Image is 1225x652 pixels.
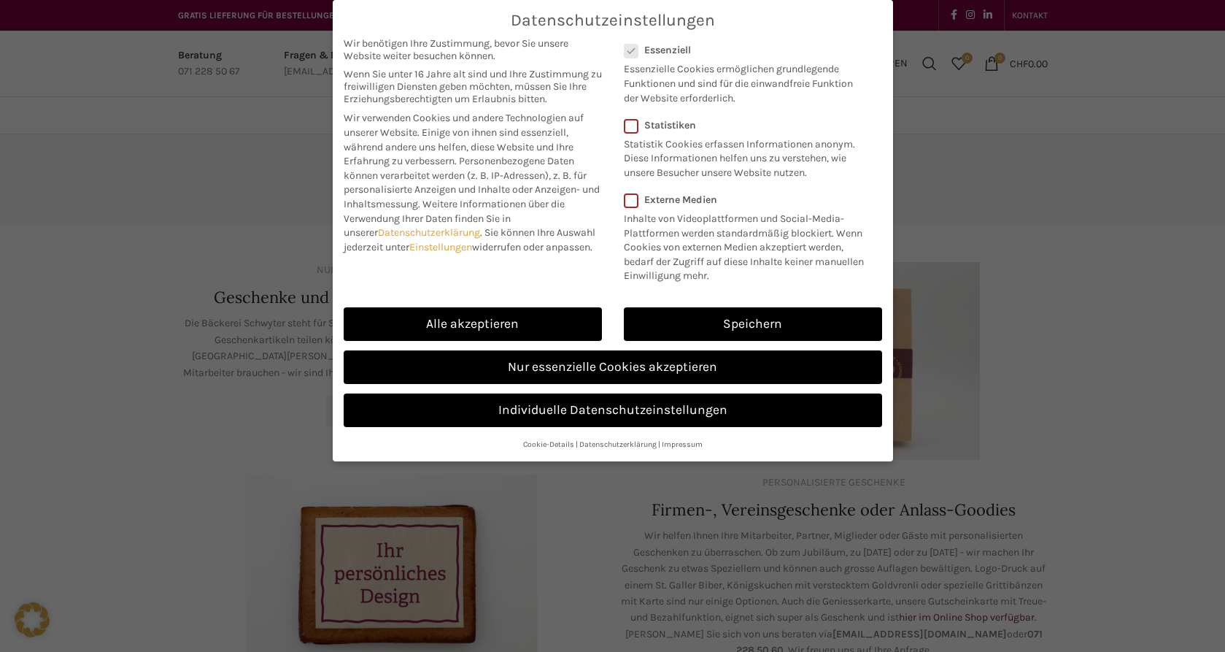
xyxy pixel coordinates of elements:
[344,155,600,210] span: Personenbezogene Daten können verarbeitet werden (z. B. IP-Adressen), z. B. für personalisierte A...
[344,307,602,341] a: Alle akzeptieren
[624,119,863,131] label: Statistiken
[344,198,565,239] span: Weitere Informationen über die Verwendung Ihrer Daten finden Sie in unserer .
[344,350,882,384] a: Nur essenzielle Cookies akzeptieren
[409,241,472,253] a: Einstellungen
[624,193,873,206] label: Externe Medien
[378,226,480,239] a: Datenschutzerklärung
[624,131,863,180] p: Statistik Cookies erfassen Informationen anonym. Diese Informationen helfen uns zu verstehen, wie...
[523,440,574,449] a: Cookie-Details
[662,440,703,449] a: Impressum
[624,44,863,56] label: Essenziell
[624,307,882,341] a: Speichern
[624,56,863,105] p: Essenzielle Cookies ermöglichen grundlegende Funktionen und sind für die einwandfreie Funktion de...
[579,440,657,449] a: Datenschutzerklärung
[344,37,602,62] span: Wir benötigen Ihre Zustimmung, bevor Sie unsere Website weiter besuchen können.
[344,394,882,427] a: Individuelle Datenschutzeinstellungen
[344,68,602,105] span: Wenn Sie unter 16 Jahre alt sind und Ihre Zustimmung zu freiwilligen Diensten geben möchten, müss...
[511,11,715,30] span: Datenschutzeinstellungen
[344,112,584,167] span: Wir verwenden Cookies und andere Technologien auf unserer Website. Einige von ihnen sind essenzie...
[344,226,595,253] span: Sie können Ihre Auswahl jederzeit unter widerrufen oder anpassen.
[624,206,873,283] p: Inhalte von Videoplattformen und Social-Media-Plattformen werden standardmäßig blockiert. Wenn Co...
